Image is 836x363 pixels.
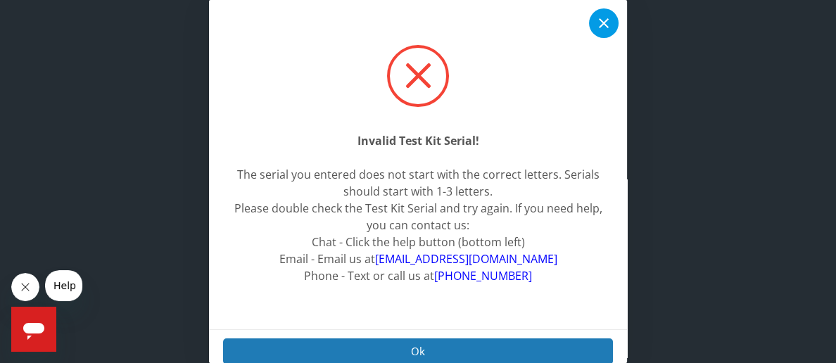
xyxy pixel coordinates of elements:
[11,273,39,301] iframe: Close message
[45,270,82,301] iframe: Message from company
[434,268,532,284] a: [PHONE_NUMBER]
[232,166,604,200] div: The serial you entered does not start with the correct letters. Serials should start with 1-3 let...
[375,251,557,267] a: [EMAIL_ADDRESS][DOMAIN_NAME]
[279,234,557,284] span: Chat - Click the help button (bottom left) Email - Email us at Phone - Text or call us at
[232,200,604,234] div: Please double check the Test Kit Serial and try again. If you need help, you can contact us:
[11,307,56,352] iframe: Button to launch messaging window
[357,133,479,148] strong: Invalid Test Kit Serial!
